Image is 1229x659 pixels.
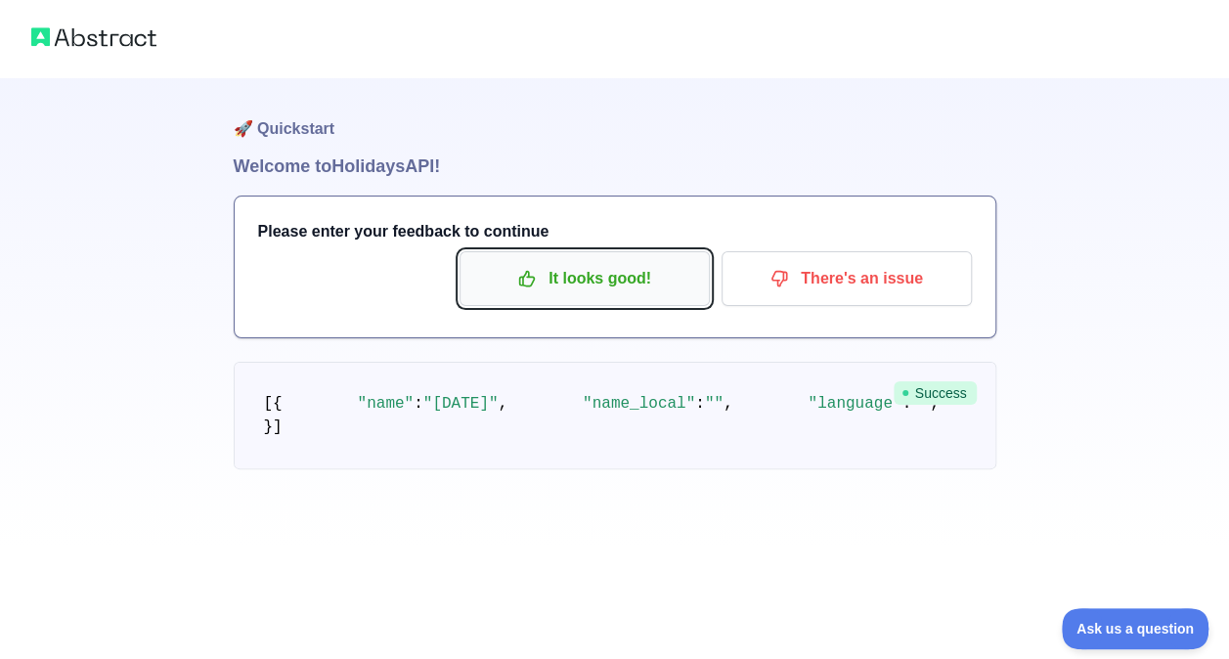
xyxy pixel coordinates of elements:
[705,395,724,413] span: ""
[258,220,972,243] h3: Please enter your feedback to continue
[460,251,710,306] button: It looks good!
[724,395,733,413] span: ,
[474,262,695,295] p: It looks good!
[234,78,996,153] h1: 🚀 Quickstart
[722,251,972,306] button: There's an issue
[414,395,423,413] span: :
[894,381,977,405] span: Success
[736,262,957,295] p: There's an issue
[31,23,156,51] img: Abstract logo
[264,395,274,413] span: [
[695,395,705,413] span: :
[1062,608,1209,649] iframe: Toggle Customer Support
[499,395,508,413] span: ,
[583,395,695,413] span: "name_local"
[234,153,996,180] h1: Welcome to Holidays API!
[358,395,415,413] span: "name"
[808,395,901,413] span: "language"
[423,395,499,413] span: "[DATE]"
